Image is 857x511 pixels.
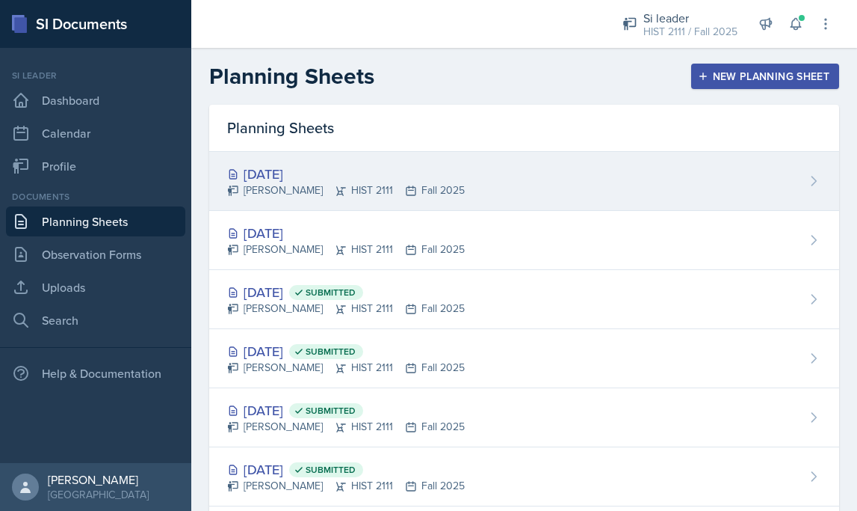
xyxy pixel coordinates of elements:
a: Planning Sheets [6,206,185,236]
a: Search [6,305,185,335]
div: [PERSON_NAME] HIST 2111 Fall 2025 [227,478,465,494]
div: [DATE] [227,223,465,243]
div: [PERSON_NAME] HIST 2111 Fall 2025 [227,360,465,376]
a: Observation Forms [6,239,185,269]
h2: Planning Sheets [209,63,374,90]
span: Submitted [306,287,356,299]
span: Submitted [306,346,356,358]
a: [DATE] Submitted [PERSON_NAME]HIST 2111Fall 2025 [209,329,839,388]
div: [PERSON_NAME] [48,472,149,487]
div: Si leader [643,9,737,27]
a: [DATE] Submitted [PERSON_NAME]HIST 2111Fall 2025 [209,388,839,447]
div: Documents [6,190,185,204]
span: Submitted [306,464,356,476]
a: Uploads [6,272,185,302]
div: [DATE] [227,459,465,480]
a: [DATE] [PERSON_NAME]HIST 2111Fall 2025 [209,152,839,211]
a: [DATE] Submitted [PERSON_NAME]HIST 2111Fall 2025 [209,270,839,329]
div: [DATE] [227,282,465,302]
div: HIST 2111 / Fall 2025 [643,24,737,40]
a: Dashboard [6,85,185,115]
a: Calendar [6,118,185,148]
div: [PERSON_NAME] HIST 2111 Fall 2025 [227,301,465,316]
a: [DATE] Submitted [PERSON_NAME]HIST 2111Fall 2025 [209,447,839,507]
div: Si leader [6,69,185,82]
a: [DATE] [PERSON_NAME]HIST 2111Fall 2025 [209,211,839,270]
div: New Planning Sheet [701,70,829,82]
div: [PERSON_NAME] HIST 2111 Fall 2025 [227,242,465,257]
div: [DATE] [227,164,465,184]
div: Planning Sheets [209,105,839,152]
span: Submitted [306,405,356,417]
div: [PERSON_NAME] HIST 2111 Fall 2025 [227,183,465,198]
a: Profile [6,151,185,181]
div: Help & Documentation [6,358,185,388]
div: [PERSON_NAME] HIST 2111 Fall 2025 [227,419,465,435]
div: [DATE] [227,400,465,420]
div: [GEOGRAPHIC_DATA] [48,487,149,502]
div: [DATE] [227,341,465,361]
button: New Planning Sheet [691,64,839,89]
